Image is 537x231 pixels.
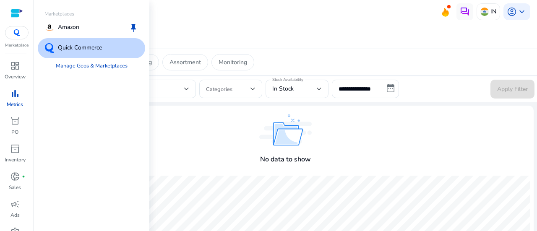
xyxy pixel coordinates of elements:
h4: No data to show [260,156,311,164]
p: Metrics [7,101,23,108]
p: Inventory [5,156,26,164]
p: Overview [5,73,26,80]
span: dashboard [10,61,20,71]
img: in.svg [480,8,489,16]
span: fiber_manual_record [22,175,25,178]
span: In Stock [272,85,294,93]
p: Amazon [58,23,79,33]
span: keyboard_arrow_down [517,7,527,17]
span: keep [128,23,138,33]
p: Marketplaces [38,10,145,18]
img: amazon.svg [44,23,55,33]
span: bar_chart [10,88,20,99]
img: QC-logo.svg [44,43,55,53]
img: QC-logo.svg [9,29,24,36]
span: account_circle [507,7,517,17]
p: IN [490,4,496,19]
p: Monitoring [219,58,247,67]
img: no_data_found.svg [259,114,312,146]
p: Assortment [169,58,201,67]
span: inventory_2 [10,144,20,154]
p: Marketplace [5,42,29,49]
p: Quick Commerce [58,43,102,53]
a: Manage Geos & Marketplaces [49,58,134,73]
span: orders [10,116,20,126]
p: Sales [9,184,21,191]
p: PO [11,128,18,136]
span: campaign [10,199,20,209]
p: Ads [10,211,20,219]
span: donut_small [10,171,20,182]
mat-label: Stock Availability [272,77,303,83]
